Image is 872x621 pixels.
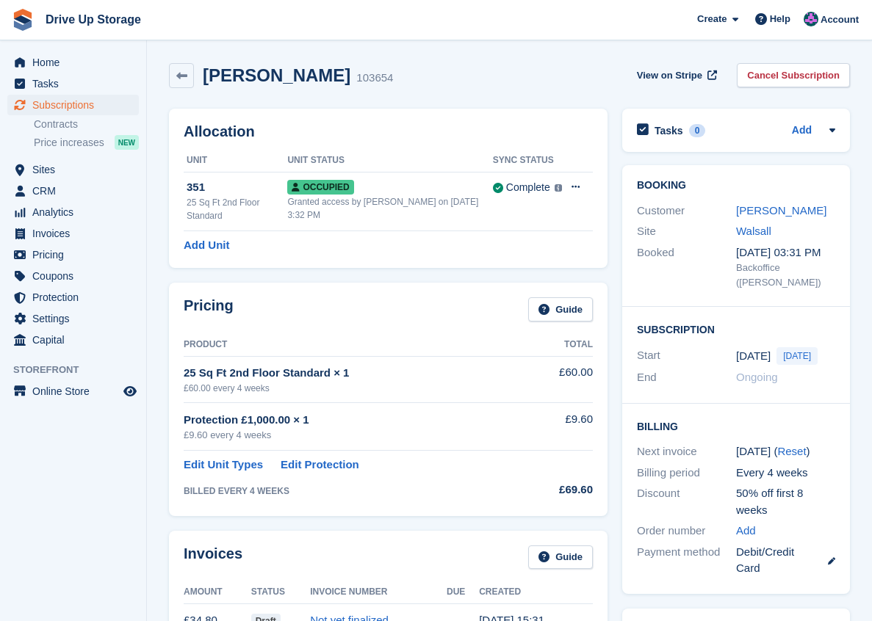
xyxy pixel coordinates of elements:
div: Order number [637,523,736,540]
a: Guide [528,297,593,322]
a: [PERSON_NAME] [736,204,826,217]
span: Create [697,12,727,26]
span: Invoices [32,223,120,244]
a: menu [7,52,139,73]
h2: Invoices [184,545,242,570]
a: Add Unit [184,237,229,254]
div: £69.60 [527,482,593,498]
span: CRM [32,181,120,201]
h2: Billing [637,418,835,433]
h2: Booking [637,180,835,192]
span: Occupied [287,180,353,195]
h2: Allocation [184,123,593,140]
a: Guide [528,545,593,570]
div: 25 Sq Ft 2nd Floor Standard [187,196,287,222]
div: £60.00 every 4 weeks [184,382,527,395]
span: Storefront [13,363,146,377]
span: Online Store [32,381,120,402]
th: Total [527,333,593,357]
th: Product [184,333,527,357]
a: menu [7,308,139,329]
a: menu [7,159,139,180]
a: menu [7,95,139,115]
span: [DATE] [776,347,818,365]
td: £60.00 [527,356,593,402]
a: Drive Up Storage [40,7,147,32]
th: Due [447,581,479,604]
div: Next invoice [637,443,736,460]
div: [DATE] ( ) [736,443,835,460]
h2: Tasks [655,124,683,137]
span: Protection [32,287,120,308]
a: menu [7,381,139,402]
span: Ongoing [736,371,778,383]
div: Backoffice ([PERSON_NAME]) [736,261,835,289]
div: Discount [637,485,736,518]
th: Created [479,581,593,604]
div: Complete [506,180,550,195]
time: 2025-08-26 00:00:00 UTC [736,348,771,365]
span: Sites [32,159,120,180]
img: icon-info-grey-7440780725fd019a000dd9b08b2336e03edf1995a4989e88bcd33f0948082b44.svg [555,184,562,192]
span: Analytics [32,202,120,222]
a: Edit Unit Types [184,457,263,473]
div: 25 Sq Ft 2nd Floor Standard × 1 [184,365,527,382]
a: Add [736,523,756,540]
div: 0 [689,124,706,137]
a: Contracts [34,117,139,131]
div: 351 [187,179,287,196]
a: menu [7,330,139,350]
div: Start [637,347,736,365]
a: menu [7,202,139,222]
th: Amount [184,581,251,604]
span: Settings [32,308,120,329]
th: Sync Status [493,149,562,172]
a: Preview store [121,382,139,400]
th: Status [251,581,310,604]
th: Invoice Number [310,581,447,604]
a: menu [7,181,139,201]
a: Cancel Subscription [737,63,850,87]
div: NEW [115,135,139,150]
span: Account [821,12,859,27]
td: £9.60 [527,403,593,451]
div: Every 4 weeks [736,465,835,482]
div: Protection £1,000.00 × 1 [184,412,527,429]
span: Tasks [32,73,120,94]
span: View on Stripe [637,68,702,83]
span: Coupons [32,266,120,286]
a: Price increases NEW [34,134,139,150]
a: Reset [777,445,806,457]
img: Andy [804,12,818,26]
span: Subscriptions [32,95,120,115]
a: menu [7,223,139,244]
img: stora-icon-8386f47178a22dfd0bd8f6a31ec36ba5ce8667c1dd55bd0f319d3a0aa187defe.svg [12,9,34,31]
a: Edit Protection [281,457,359,473]
div: Booked [637,244,736,290]
a: View on Stripe [631,63,720,87]
a: Walsall [736,225,771,237]
span: Home [32,52,120,73]
div: End [637,369,736,386]
div: Customer [637,203,736,219]
h2: Subscription [637,322,835,336]
div: Debit/Credit Card [736,544,835,577]
div: £9.60 every 4 weeks [184,428,527,443]
a: Add [792,123,812,139]
div: 103654 [356,70,393,87]
div: Billing period [637,465,736,482]
a: menu [7,287,139,308]
div: BILLED EVERY 4 WEEKS [184,484,527,498]
span: Pricing [32,244,120,265]
span: Help [770,12,790,26]
div: [DATE] 03:31 PM [736,244,835,261]
div: Payment method [637,544,736,577]
th: Unit Status [287,149,492,172]
a: menu [7,266,139,286]
div: 50% off first 8 weeks [736,485,835,518]
a: menu [7,73,139,94]
a: menu [7,244,139,265]
div: Site [637,223,736,240]
span: Capital [32,330,120,350]
div: Granted access by [PERSON_NAME] on [DATE] 3:32 PM [287,195,492,222]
